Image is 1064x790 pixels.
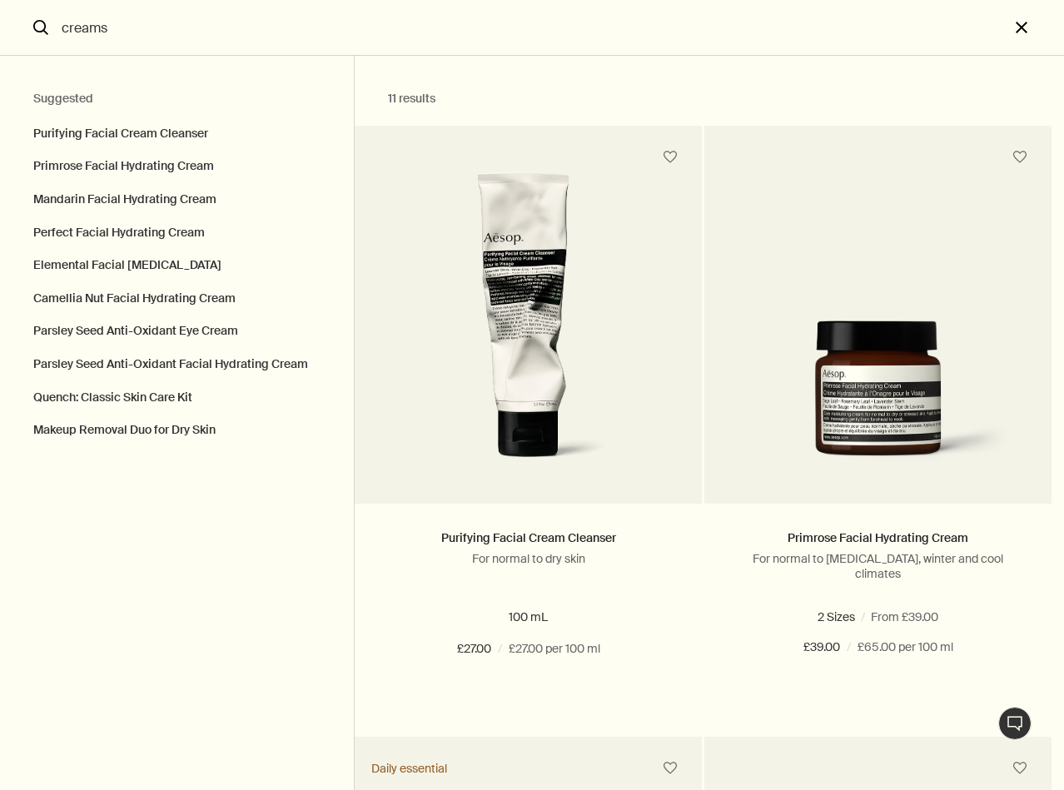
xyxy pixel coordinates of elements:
button: Save to cabinet [1005,142,1035,172]
span: 120 mL [897,609,944,624]
span: / [847,638,851,658]
a: Aesop’s Purifying Facial Cream Cleanser in aluminium tube; enriched with Lavender Stem and White ... [355,171,702,504]
button: Save to cabinet [1005,753,1035,783]
h2: Suggested [33,89,321,109]
a: Primrose Facial Hydrating Cream [788,530,968,545]
span: 60 mL [823,609,866,624]
span: / [498,639,502,659]
span: £27.00 per 100 ml [509,639,600,659]
button: Save to cabinet [655,142,685,172]
button: Live Assistance [998,707,1032,740]
img: Aesop’s Purifying Facial Cream Cleanser in aluminium tube; enriched with Lavender Stem and White ... [399,171,659,479]
a: Primrose Facial Hydrating Cream in amber glass jar [704,171,1052,504]
span: £39.00 [803,638,840,658]
span: £65.00 per 100 ml [858,638,953,658]
h2: 11 results [388,89,987,109]
button: Save to cabinet [655,753,685,783]
div: Daily essential [371,761,447,776]
a: Purifying Facial Cream Cleanser [441,530,616,545]
span: £27.00 [457,639,491,659]
p: For normal to dry skin [380,551,677,566]
img: Primrose Facial Hydrating Cream in amber glass jar [729,320,1027,478]
p: For normal to [MEDICAL_DATA], winter and cool climates [729,551,1027,581]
